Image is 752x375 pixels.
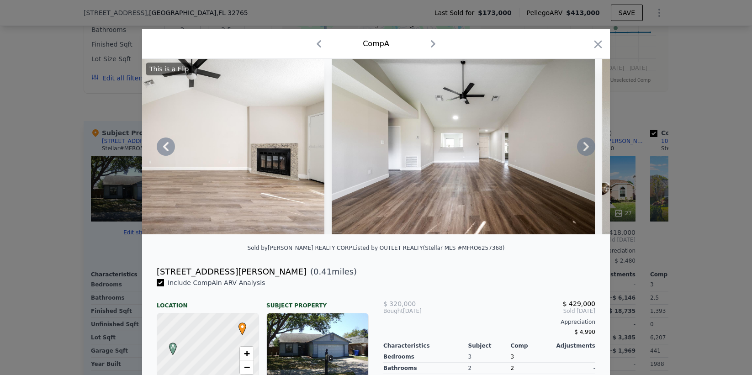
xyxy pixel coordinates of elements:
div: This is a Flip [146,63,192,75]
div: Location [157,295,259,309]
div: Subject [468,342,511,349]
a: Zoom in [240,347,254,360]
a: Zoom out [240,360,254,374]
div: - [553,363,595,374]
div: 3 [468,351,511,363]
span: Sold [DATE] [454,307,595,315]
div: A [167,343,172,348]
span: A [167,343,179,351]
div: Characteristics [383,342,468,349]
div: Comp [510,342,553,349]
span: Include Comp A in ARV Analysis [164,279,269,286]
div: Sold by [PERSON_NAME] REALTY CORP . [248,245,353,251]
span: − [244,361,250,373]
div: Appreciation [383,318,595,326]
div: [STREET_ADDRESS][PERSON_NAME] [157,265,307,278]
div: Adjustments [553,342,595,349]
div: - [553,351,595,363]
span: $ 320,000 [383,300,416,307]
div: 2 [510,363,553,374]
span: Bought [383,307,403,315]
span: 3 [510,354,514,360]
div: Comp A [363,38,389,49]
span: • [236,320,249,333]
img: Property Img [61,59,324,234]
div: Bathrooms [383,363,468,374]
span: + [244,348,250,359]
div: Listed by OUTLET REALTY (Stellar MLS #MFRO6257368) [353,245,504,251]
div: Bedrooms [383,351,468,363]
img: Property Img [332,59,595,234]
span: ( miles) [307,265,357,278]
span: $ 4,990 [574,329,595,335]
div: Subject Property [266,295,369,309]
div: 2 [468,363,511,374]
div: [DATE] [383,307,454,315]
span: $ 429,000 [563,300,595,307]
div: • [236,322,242,328]
span: 0.41 [313,267,332,276]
